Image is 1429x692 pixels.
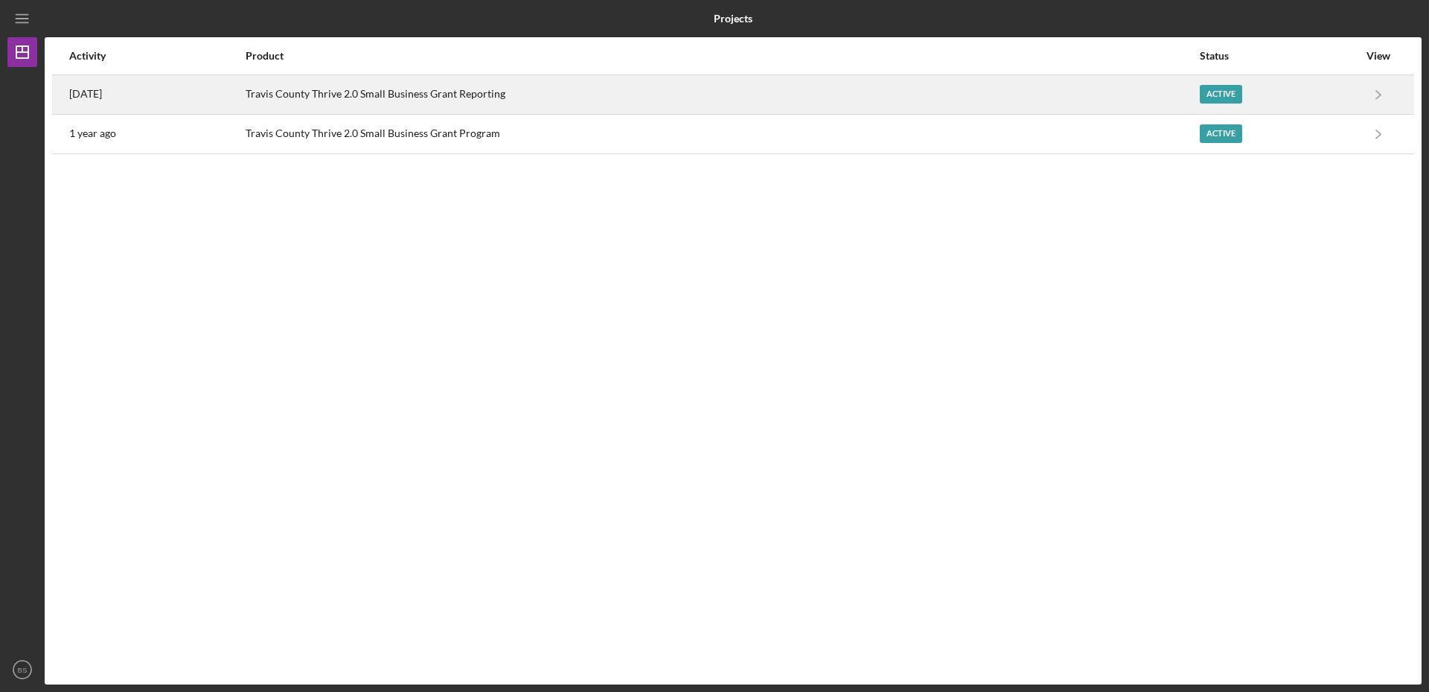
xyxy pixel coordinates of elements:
b: Projects [714,13,752,25]
div: Travis County Thrive 2.0 Small Business Grant Reporting [246,76,1198,113]
time: 2025-08-05 20:15 [69,88,102,100]
div: Active [1200,85,1242,104]
div: View [1360,50,1397,62]
text: BS [18,666,28,674]
div: Product [246,50,1198,62]
div: Status [1200,50,1358,62]
time: 2024-08-01 19:32 [69,127,116,139]
button: BS [7,655,37,685]
div: Activity [69,50,244,62]
div: Travis County Thrive 2.0 Small Business Grant Program [246,115,1198,153]
div: Active [1200,124,1242,143]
